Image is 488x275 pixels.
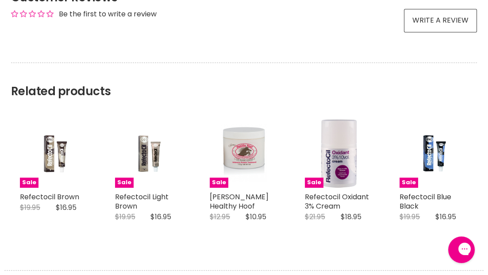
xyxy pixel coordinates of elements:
[210,119,278,188] a: Gena Healthy Hoof Sale
[210,178,228,188] span: Sale
[221,119,267,188] img: Gena Healthy Hoof
[20,178,38,188] span: Sale
[59,9,157,19] div: Be the first to write a review
[444,233,479,266] iframe: Gorgias live chat messenger
[210,212,230,222] span: $12.95
[115,192,169,211] a: Refectocil Light Brown
[435,212,456,222] span: $16.95
[11,62,477,98] h2: Related products
[400,212,420,222] span: $19.95
[150,212,171,222] span: $16.95
[246,212,266,222] span: $10.95
[305,192,369,211] a: Refectocil Oxidant 3% Cream
[115,178,134,188] span: Sale
[305,178,323,188] span: Sale
[31,119,77,188] img: Refectocil Brown
[341,212,361,222] span: $18.95
[305,212,325,222] span: $21.95
[305,119,373,188] a: Refectocil Oxidant 3% Creme Sale
[411,119,457,188] img: Refectocil Blue Black
[56,202,77,213] span: $16.95
[20,119,88,188] a: Refectocil Brown Sale
[115,212,135,222] span: $19.95
[210,192,269,211] a: [PERSON_NAME] Healthy Hoof
[400,119,468,188] a: Refectocil Blue Black Sale
[11,9,54,19] div: Average rating is 0.00 stars
[400,178,418,188] span: Sale
[115,119,184,188] a: Refectocil Light Brown Sale
[20,192,79,202] a: Refectocil Brown
[316,119,362,188] img: Refectocil Oxidant 3% Creme
[20,202,40,213] span: $19.95
[404,9,477,32] a: Write a review
[400,192,451,211] a: Refectocil Blue Black
[127,119,172,188] img: Refectocil Light Brown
